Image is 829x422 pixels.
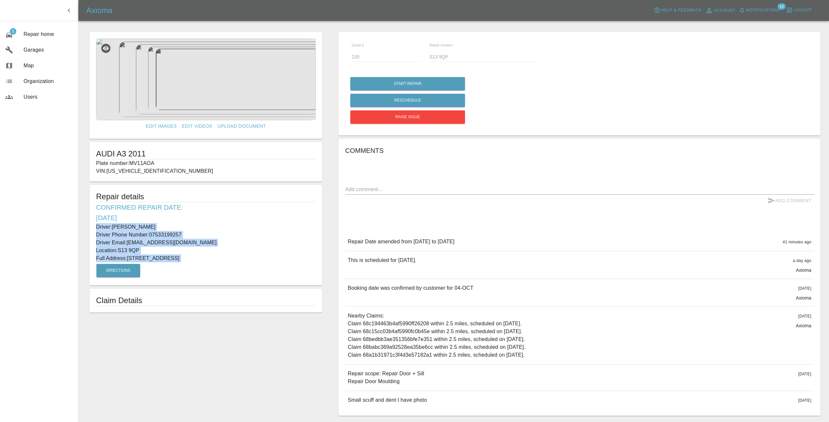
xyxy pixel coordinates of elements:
[96,39,316,120] img: 1d2936d2-9984-4af9-a205-cabd63fcef42
[796,295,811,301] p: Axioma
[24,93,73,101] span: Users
[24,30,73,38] span: Repair home
[96,254,316,262] p: Full Address: [STREET_ADDRESS]
[350,77,465,90] button: Start Repair
[96,223,316,231] p: Driver: [PERSON_NAME]
[796,267,811,273] p: Axioma
[348,238,455,246] p: Repair Date amended from [DATE] to [DATE]
[350,94,465,107] button: Reschedule
[96,247,316,254] p: Location: S13 9QP
[96,264,140,277] button: Directions
[798,398,811,403] span: [DATE]
[798,286,811,291] span: [DATE]
[143,120,179,132] a: Edit Images
[348,396,427,404] p: Small scuff and dent I have photo
[96,239,316,247] p: Driver Email: [EMAIL_ADDRESS][DOMAIN_NAME]
[96,149,316,159] h1: AUDI A3 2011
[737,5,782,15] button: Notifications
[661,7,702,14] span: Help & Feedback
[348,370,424,385] p: Repair scope: Repair Door + Sill Repair Door Moulding
[793,258,811,263] span: a day ago
[714,7,736,14] span: Account
[96,295,316,306] h1: Claim Details
[96,191,316,202] h5: Repair details
[793,7,812,14] span: Logout
[96,231,316,239] p: Driver Phone Number: 07533199257
[350,110,465,124] button: Raise issue
[352,43,364,47] span: Quote £
[96,159,316,167] p: Plate number: MV11AOA
[179,120,215,132] a: Edit Videos
[777,3,786,10] span: 14
[798,314,811,318] span: [DATE]
[652,5,703,15] button: Help & Feedback
[796,322,811,329] p: Axioma
[348,284,473,292] p: Booking date was confirmed by customer for 04-OCT
[96,202,316,223] h6: Confirmed Repair Date: [DATE]
[783,240,811,244] span: 41 minutes ago
[96,167,316,175] p: VIN: [US_VEHICLE_IDENTIFICATION_NUMBER]
[704,5,737,16] a: Account
[798,372,811,376] span: [DATE]
[348,312,525,359] p: Nearby Claims: Claim 68c194463b4af5990ff26208 within 2.5 miles, scheduled on [DATE]. Claim 68c15c...
[24,77,73,85] span: Organization
[345,145,814,156] h6: Comments
[746,7,780,14] span: Notifications
[429,43,453,47] span: Repair location
[24,62,73,70] span: Map
[86,5,112,16] h5: Axioma
[24,46,73,54] span: Garages
[215,120,269,132] a: Upload Document
[10,28,16,35] span: 5
[784,5,813,15] button: Logout
[348,256,416,264] p: This is scheduled for [DATE].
